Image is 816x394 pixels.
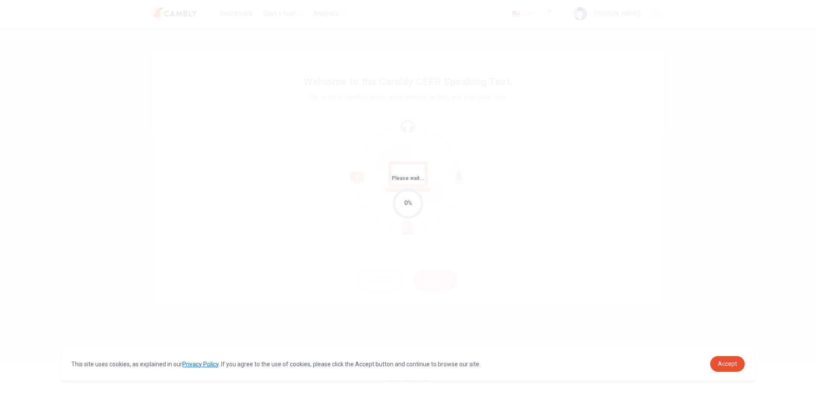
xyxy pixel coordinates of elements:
div: 0% [404,198,412,208]
span: Please wait... [392,175,425,181]
span: This site uses cookies, as explained in our . If you agree to the use of cookies, please click th... [71,361,481,368]
div: cookieconsent [61,348,755,380]
span: Accept [718,360,737,367]
a: Privacy Policy [182,361,219,368]
a: dismiss cookie message [710,356,745,372]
